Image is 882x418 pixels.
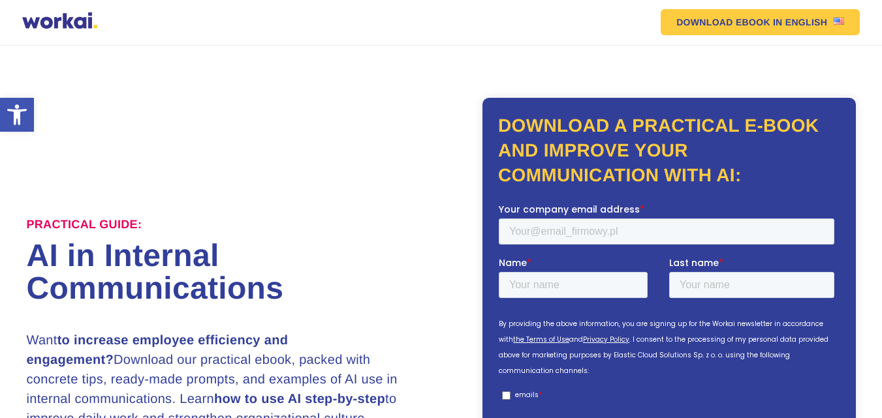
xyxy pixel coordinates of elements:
a: DOWNLOAD EBOOKIN ENGLISHUS flag [661,9,860,35]
font: Download a practical e-book and improve your communication with AI: [498,115,819,185]
img: US flag [834,18,844,25]
font: Want [26,333,57,348]
font: how to use AI step-by-step [214,392,385,406]
font: Download our practical ebook, packed with concrete tips, ready-made prompts, and examples of AI u... [26,353,397,406]
font: Practical guide: [26,218,142,231]
font: DOWNLOAD EBOOK [676,17,770,27]
font: to increase employee efficiency and engagement? [26,333,288,367]
font: IN ENGLISH [773,17,827,27]
font: AI in Internal Communications [26,239,283,306]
